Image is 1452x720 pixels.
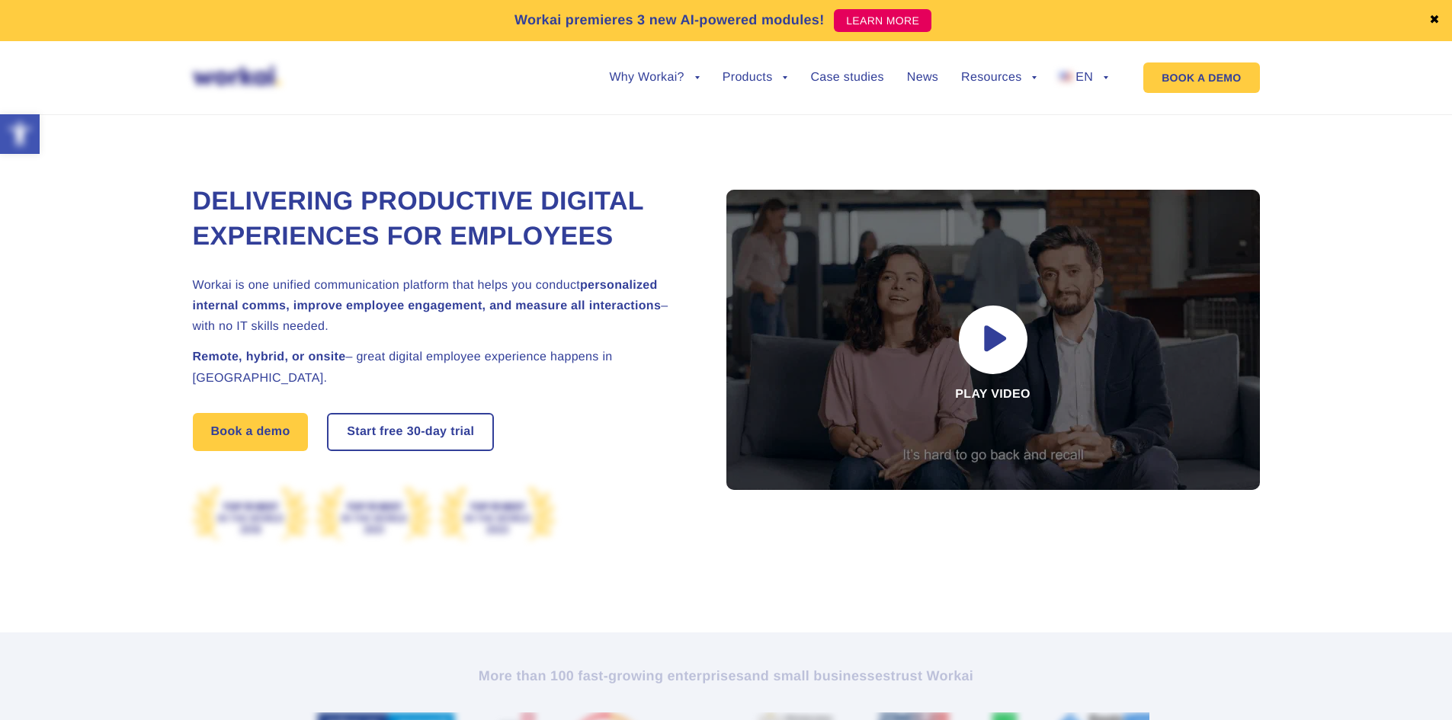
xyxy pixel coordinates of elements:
h2: More than 100 fast-growing enterprises trust Workai [303,667,1149,685]
a: BOOK A DEMO [1143,62,1259,93]
a: Products [723,72,788,84]
h2: – great digital employee experience happens in [GEOGRAPHIC_DATA]. [193,347,688,388]
a: Why Workai? [609,72,699,84]
i: 30-day [407,426,447,438]
a: News [907,72,938,84]
h2: Workai is one unified communication platform that helps you conduct – with no IT skills needed. [193,275,688,338]
h1: Delivering Productive Digital Experiences for Employees [193,184,688,254]
a: ✖ [1429,14,1440,27]
span: EN [1075,71,1093,84]
a: Case studies [810,72,883,84]
strong: Remote, hybrid, or onsite [193,350,346,363]
a: LEARN MORE [834,9,931,32]
div: Play video [726,190,1260,490]
a: Book a demo [193,413,309,451]
p: Workai premieres 3 new AI-powered modules! [514,10,825,30]
a: Resources [961,72,1037,84]
a: Start free30-daytrial [329,414,492,450]
i: and small businesses [744,668,890,683]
